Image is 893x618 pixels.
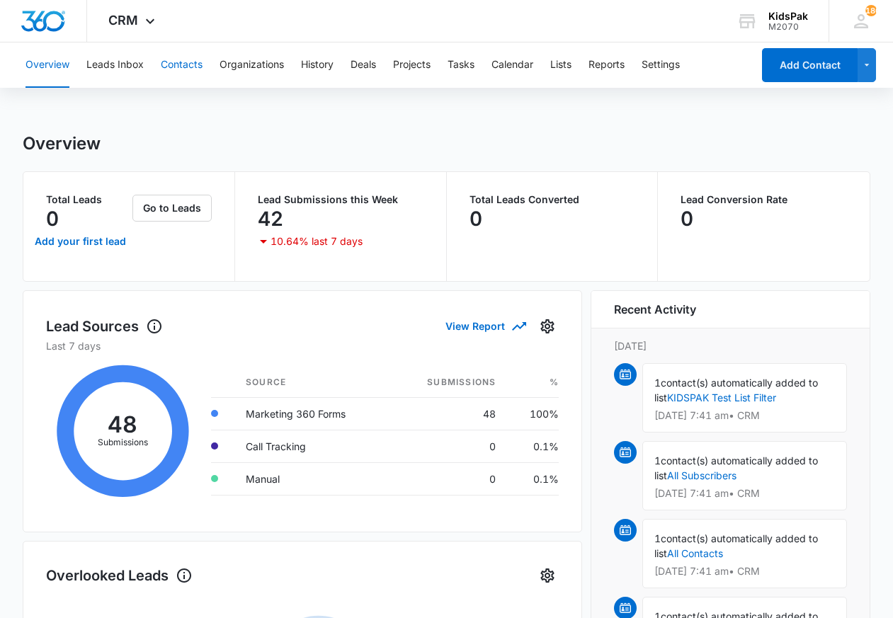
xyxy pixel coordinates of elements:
[391,397,508,430] td: 48
[654,488,835,498] p: [DATE] 7:41 am • CRM
[614,301,696,318] h6: Recent Activity
[258,195,423,205] p: Lead Submissions this Week
[393,42,431,88] button: Projects
[220,42,284,88] button: Organizations
[654,454,818,481] span: contact(s) automatically added to list
[234,367,391,398] th: Source
[507,462,559,495] td: 0.1%
[507,430,559,462] td: 0.1%
[550,42,571,88] button: Lists
[507,397,559,430] td: 100%
[258,207,283,230] p: 42
[681,195,847,205] p: Lead Conversion Rate
[654,411,835,420] p: [DATE] 7:41 am • CRM
[654,377,661,389] span: 1
[351,42,376,88] button: Deals
[470,195,635,205] p: Total Leads Converted
[132,202,212,214] a: Go to Leads
[654,566,835,576] p: [DATE] 7:41 am • CRM
[23,133,101,154] h1: Overview
[32,224,130,258] a: Add your first lead
[108,13,138,28] span: CRM
[234,397,391,430] td: Marketing 360 Forms
[46,565,193,586] h1: Overlooked Leads
[445,314,525,338] button: View Report
[642,42,680,88] button: Settings
[681,207,693,230] p: 0
[865,5,877,16] span: 180
[654,532,818,559] span: contact(s) automatically added to list
[865,5,877,16] div: notifications count
[46,316,163,337] h1: Lead Sources
[654,454,661,467] span: 1
[536,564,559,587] button: Settings
[391,462,508,495] td: 0
[271,236,363,246] p: 10.64% last 7 days
[46,195,130,205] p: Total Leads
[768,11,808,22] div: account name
[667,391,776,404] a: KIDSPAK Test List Filter
[654,377,818,404] span: contact(s) automatically added to list
[25,42,69,88] button: Overview
[614,338,847,353] p: [DATE]
[491,42,533,88] button: Calendar
[536,315,559,338] button: Settings
[391,367,508,398] th: Submissions
[768,22,808,32] div: account id
[667,547,723,559] a: All Contacts
[448,42,474,88] button: Tasks
[301,42,334,88] button: History
[46,207,59,230] p: 0
[762,48,858,82] button: Add Contact
[86,42,144,88] button: Leads Inbox
[391,430,508,462] td: 0
[234,430,391,462] td: Call Tracking
[507,367,559,398] th: %
[161,42,203,88] button: Contacts
[588,42,625,88] button: Reports
[667,469,736,481] a: All Subscribers
[654,532,661,544] span: 1
[234,462,391,495] td: Manual
[46,338,559,353] p: Last 7 days
[470,207,482,230] p: 0
[132,195,212,222] button: Go to Leads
